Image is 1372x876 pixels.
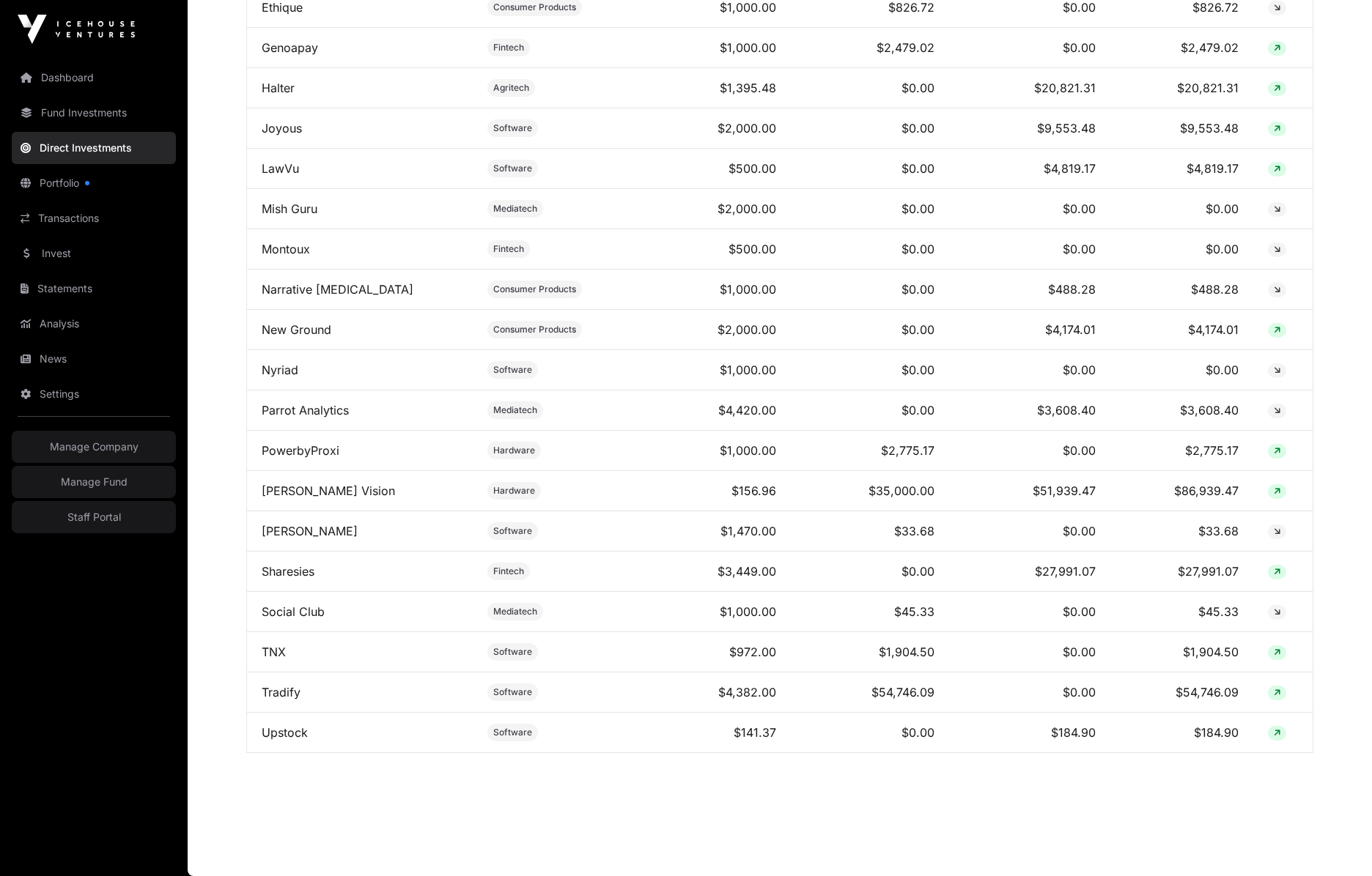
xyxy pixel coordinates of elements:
[1299,806,1372,876] iframe: Chat Widget
[627,350,791,390] td: $1,000.00
[627,511,791,552] td: $1,470.00
[493,364,532,376] span: Software
[1110,189,1253,229] td: $0.00
[1110,310,1253,350] td: $4,174.01
[627,270,791,310] td: $1,000.00
[1110,672,1253,713] td: $54,746.09
[791,270,949,310] td: $0.00
[12,202,176,234] a: Transactions
[262,161,299,176] a: LawVu
[949,672,1111,713] td: $0.00
[791,592,949,632] td: $45.33
[262,40,318,55] a: Genoapay
[12,62,176,94] a: Dashboard
[262,81,295,95] a: Halter
[627,431,791,471] td: $1,000.00
[791,713,949,753] td: $0.00
[949,632,1111,672] td: $0.00
[949,270,1111,310] td: $488.28
[1110,229,1253,270] td: $0.00
[1110,511,1253,552] td: $33.68
[12,167,176,199] a: Portfolio
[493,485,535,497] span: Hardware
[1110,108,1253,149] td: $9,553.48
[949,471,1111,511] td: $51,939.47
[493,686,532,698] span: Software
[12,378,176,410] a: Settings
[627,672,791,713] td: $4,382.00
[949,511,1111,552] td: $0.00
[262,121,302,136] a: Joyous
[627,149,791,189] td: $500.00
[627,471,791,511] td: $156.96
[949,28,1111,68] td: $0.00
[1110,350,1253,390] td: $0.00
[791,310,949,350] td: $0.00
[949,310,1111,350] td: $4,174.01
[262,524,358,538] a: [PERSON_NAME]
[627,552,791,592] td: $3,449.00
[791,390,949,431] td: $0.00
[262,403,349,417] a: Parrot Analytics
[627,108,791,149] td: $2,000.00
[791,471,949,511] td: $35,000.00
[12,237,176,270] a: Invest
[949,552,1111,592] td: $27,991.07
[949,149,1111,189] td: $4,819.17
[262,282,413,297] a: Narrative [MEDICAL_DATA]
[791,28,949,68] td: $2,479.02
[791,108,949,149] td: $0.00
[262,201,317,216] a: Mish Guru
[627,229,791,270] td: $500.00
[949,431,1111,471] td: $0.00
[1110,552,1253,592] td: $27,991.07
[949,229,1111,270] td: $0.00
[493,283,576,295] span: Consumer Products
[949,390,1111,431] td: $3,608.40
[949,68,1111,108] td: $20,821.31
[493,404,537,416] span: Mediatech
[493,324,576,335] span: Consumer Products
[12,97,176,129] a: Fund Investments
[1110,431,1253,471] td: $2,775.17
[791,229,949,270] td: $0.00
[493,203,537,215] span: Mediatech
[262,564,314,579] a: Sharesies
[627,68,791,108] td: $1,395.48
[1110,28,1253,68] td: $2,479.02
[627,310,791,350] td: $2,000.00
[627,189,791,229] td: $2,000.00
[493,42,524,53] span: Fintech
[262,242,310,256] a: Montoux
[949,713,1111,753] td: $184.90
[1110,592,1253,632] td: $45.33
[627,713,791,753] td: $141.37
[949,189,1111,229] td: $0.00
[1110,632,1253,672] td: $1,904.50
[1110,149,1253,189] td: $4,819.17
[262,685,300,699] a: Tradify
[262,645,286,659] a: TNX
[1110,270,1253,310] td: $488.28
[1110,68,1253,108] td: $20,821.31
[262,604,325,619] a: Social Club
[1110,713,1253,753] td: $184.90
[791,511,949,552] td: $33.68
[262,725,308,740] a: Upstock
[949,108,1111,149] td: $9,553.48
[1110,471,1253,511] td: $86,939.47
[493,525,532,537] span: Software
[627,632,791,672] td: $972.00
[627,390,791,431] td: $4,420.00
[791,632,949,672] td: $1,904.50
[262,363,298,377] a: Nyriad
[949,592,1111,632] td: $0.00
[493,727,532,738] span: Software
[493,122,532,134] span: Software
[493,646,532,658] span: Software
[262,443,339,458] a: PowerbyProxi
[949,350,1111,390] td: $0.00
[791,149,949,189] td: $0.00
[493,243,524,255] span: Fintech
